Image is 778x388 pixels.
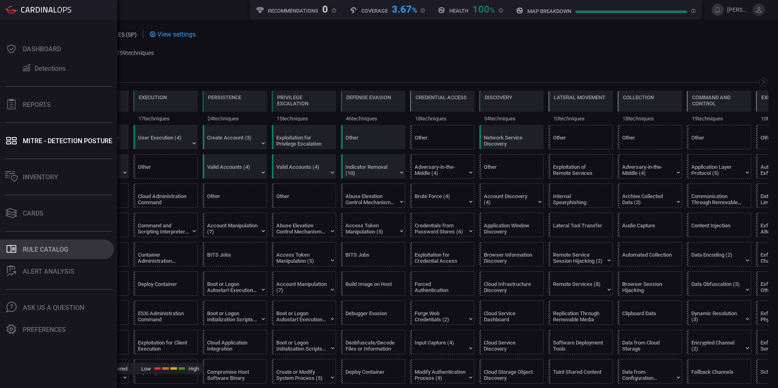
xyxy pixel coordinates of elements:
[64,301,129,325] div: T1200: Hardware Additions (Not covered)
[618,301,682,325] div: T1115: Clipboard Data (Not covered)
[410,359,474,384] div: T1556: Modify Authentication Process (Not covered)
[272,242,336,266] div: T1134: Access Token Manipulation (Not covered)
[207,193,258,205] div: Other
[553,369,604,381] div: Taint Shared Content
[276,252,327,264] div: Access Token Manipulation (5)
[691,281,742,293] div: Data Obfuscation (3)
[479,91,544,125] div: TA0007: Discovery
[133,330,198,354] div: T1203: Exploitation for Client Execution (Not covered)
[553,164,604,176] div: Exploitation of Remote Services
[527,8,571,14] h5: map breakdown
[276,164,327,176] div: Valid Accounts (4)
[618,112,682,125] div: 18 techniques
[23,137,112,145] div: MITRE - Detection Posture
[64,125,129,149] div: T1189: Drive-by Compromise
[622,369,673,381] div: Data from Configuration Repository (2)
[207,281,258,293] div: Boot or Logon Autostart Execution (14)
[691,252,742,264] div: Data Encoding (2)
[484,310,535,323] div: Cloud Service Dashboard
[188,366,199,372] span: High
[687,183,751,208] div: T1092: Communication Through Removable Media (Not covered)
[622,252,673,264] div: Automated Collection
[23,209,44,217] div: Cards
[415,340,465,352] div: Input Capture (4)
[415,94,467,100] div: Credential Access
[484,369,535,381] div: Cloud Storage Object Discovery
[276,369,327,381] div: Create or Modify System Process (5)
[203,301,267,325] div: T1037: Boot or Logon Initialization Scripts (Not covered)
[412,6,417,14] span: %
[272,330,336,354] div: T1037: Boot or Logon Initialization Scripts (Not covered)
[691,222,742,235] div: Content Injection
[622,222,673,235] div: Audio Capture
[23,101,51,109] div: Reports
[479,183,544,208] div: T1087: Account Discovery (Not covered)
[208,94,241,100] div: Persistence
[623,94,654,100] div: Collection
[345,310,396,323] div: Debugger Evasion
[133,271,198,296] div: T1610: Deploy Container (Not covered)
[484,340,535,352] div: Cloud Service Discovery
[361,8,388,14] h5: Coverage
[687,125,751,149] div: Other (Not covered)
[549,359,613,384] div: T1080: Taint Shared Content (Not covered)
[691,369,742,381] div: Fallback Channels
[345,193,396,205] div: Abuse Elevation Control Mechanism (6)
[272,271,336,296] div: T1098: Account Manipulation (Not covered)
[687,91,751,125] div: TA0011: Command and Control (Not covered)
[276,222,327,235] div: Abuse Elevation Control Mechanism (6)
[692,94,746,107] div: Command and Control
[276,310,327,323] div: Boot or Logon Autostart Execution (14)
[410,125,474,149] div: Other (Not covered)
[35,65,66,72] div: Detections
[341,125,405,149] div: Other
[618,213,682,237] div: T1123: Audio Capture (Not covered)
[549,242,613,266] div: T1563: Remote Service Session Hijacking (Not covered)
[691,340,742,352] div: Encrypted Channel (2)
[276,340,327,352] div: Boot or Logon Initialization Scripts (5)
[622,164,673,176] div: Adversary-in-the-Middle (4)
[549,183,613,208] div: T1534: Internal Spearphishing (Not covered)
[345,164,396,176] div: Indicator Removal (10)
[345,252,396,264] div: BITS Jobs
[23,173,58,181] div: Inventory
[203,359,267,384] div: T1554: Compromise Host Software Binary (Not covered)
[23,268,74,275] div: ALERT ANALYSIS
[207,252,258,264] div: BITS Jobs
[415,281,465,293] div: Forced Authentication
[410,213,474,237] div: T1555: Credentials from Password Stores (Not covered)
[207,222,258,235] div: Account Manipulation (7)
[549,301,613,325] div: T1091: Replication Through Removable Media (Not covered)
[485,94,512,100] div: Discovery
[549,330,613,354] div: T1072: Software Deployment Tools (Not covered)
[479,112,544,125] div: 34 techniques
[341,301,405,325] div: T1622: Debugger Evasion (Not covered)
[203,125,267,149] div: T1136: Create Account
[203,271,267,296] div: T1547: Boot or Logon Autostart Execution (Not covered)
[553,310,604,323] div: Replication Through Removable Media
[64,183,129,208] div: Other (Not covered)
[203,242,267,266] div: T1197: BITS Jobs (Not covered)
[415,193,465,205] div: Brute Force (4)
[479,330,544,354] div: T1526: Cloud Service Discovery (Not covered)
[490,6,495,14] span: %
[618,271,682,296] div: T1185: Browser Session Hijacking (Not covered)
[276,193,327,205] div: Other
[549,112,613,125] div: 10 techniques
[479,301,544,325] div: T1538: Cloud Service Dashboard (Not covered)
[138,193,189,205] div: Cloud Administration Command
[484,135,535,147] div: Network Service Discovery
[691,193,742,205] div: Communication Through Removable Media
[203,154,267,179] div: T1078: Valid Accounts
[133,242,198,266] div: T1609: Container Administration Command (Not covered)
[23,326,66,334] div: Preferences
[410,91,474,125] div: TA0006: Credential Access (Not covered)
[449,8,468,14] h5: Health
[272,359,336,384] div: T1543: Create or Modify System Process (Not covered)
[410,183,474,208] div: T1110: Brute Force (Not covered)
[484,193,535,205] div: Account Discovery (4)
[341,330,405,354] div: T1140: Deobfuscate/Decode Files or Information (Not covered)
[133,125,198,149] div: T1204: User Execution
[341,183,405,208] div: T1548: Abuse Elevation Control Mechanism (Not covered)
[691,310,742,323] div: Dynamic Resolution (3)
